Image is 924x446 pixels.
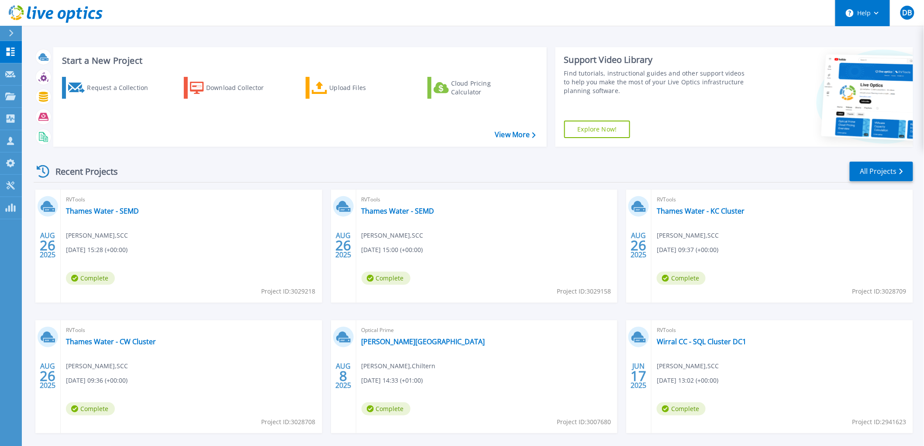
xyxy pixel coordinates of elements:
span: [PERSON_NAME] , SCC [66,361,128,371]
span: Complete [362,402,410,415]
a: View More [495,131,535,139]
a: Request a Collection [62,77,159,99]
span: Project ID: 2941623 [852,417,907,427]
span: RVTools [66,325,317,335]
div: JUN 2025 [631,360,647,392]
span: Project ID: 3029158 [557,287,611,296]
a: All Projects [850,162,913,181]
div: AUG 2025 [39,229,56,261]
h3: Start a New Project [62,56,535,66]
span: [PERSON_NAME] , Chiltern [362,361,436,371]
span: 26 [631,242,647,249]
a: Download Collector [184,77,281,99]
span: [DATE] 09:37 (+00:00) [657,245,718,255]
span: [DATE] 14:33 (+01:00) [362,376,423,385]
div: Request a Collection [87,79,157,97]
a: Thames Water - SEMD [66,207,139,215]
span: [PERSON_NAME] , SCC [66,231,128,240]
span: Project ID: 3028708 [262,417,316,427]
div: Find tutorials, instructional guides and other support videos to help you make the most of your L... [564,69,748,95]
div: Download Collector [206,79,276,97]
span: [DATE] 13:02 (+00:00) [657,376,718,385]
span: [DATE] 09:36 (+00:00) [66,376,128,385]
span: Complete [66,402,115,415]
a: Cloud Pricing Calculator [428,77,525,99]
span: [PERSON_NAME] , SCC [657,231,719,240]
a: [PERSON_NAME][GEOGRAPHIC_DATA] [362,337,485,346]
span: [DATE] 15:00 (+00:00) [362,245,423,255]
a: Thames Water - SEMD [362,207,434,215]
span: Project ID: 3029218 [262,287,316,296]
div: AUG 2025 [39,360,56,392]
span: 26 [40,242,55,249]
span: Complete [362,272,410,285]
span: 26 [40,372,55,380]
span: RVTools [657,325,908,335]
a: Wirral CC - SQL Cluster DC1 [657,337,746,346]
div: Cloud Pricing Calculator [451,79,521,97]
span: Project ID: 3028709 [852,287,907,296]
div: Upload Files [330,79,400,97]
a: Thames Water - CW Cluster [66,337,156,346]
span: 26 [335,242,351,249]
span: DB [902,9,912,16]
a: Thames Water - KC Cluster [657,207,745,215]
span: [PERSON_NAME] , SCC [362,231,424,240]
div: AUG 2025 [335,229,352,261]
a: Explore Now! [564,121,631,138]
span: Complete [66,272,115,285]
div: AUG 2025 [335,360,352,392]
span: 17 [631,372,647,380]
div: Recent Projects [34,161,130,182]
span: RVTools [657,195,908,204]
span: Project ID: 3007680 [557,417,611,427]
span: [PERSON_NAME] , SCC [657,361,719,371]
a: Upload Files [306,77,403,99]
span: RVTools [362,195,613,204]
span: [DATE] 15:28 (+00:00) [66,245,128,255]
div: Support Video Library [564,54,748,66]
span: 8 [339,372,347,380]
span: Complete [657,402,706,415]
span: Optical Prime [362,325,613,335]
span: Complete [657,272,706,285]
div: AUG 2025 [631,229,647,261]
span: RVTools [66,195,317,204]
